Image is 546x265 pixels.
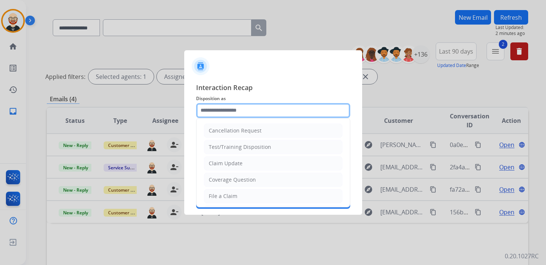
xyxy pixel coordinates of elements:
div: File a Claim [209,192,237,200]
div: Claim Update [209,160,243,167]
div: Cancellation Request [209,127,261,134]
div: Test/Training Disposition [209,143,271,151]
div: Coverage Question [209,176,256,183]
img: contactIcon [192,57,209,75]
p: 0.20.1027RC [505,252,539,261]
span: Disposition as [196,94,350,103]
span: Interaction Recap [196,82,350,94]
